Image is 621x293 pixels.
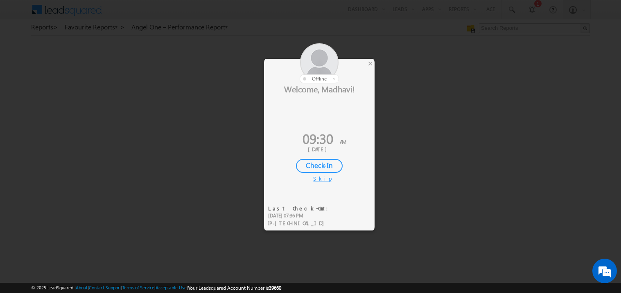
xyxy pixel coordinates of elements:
[264,83,375,94] div: Welcome, Madhavi!
[134,4,154,24] div: Minimize live chat window
[268,205,333,212] div: Last Check-Out:
[188,285,281,291] span: Your Leadsquared Account Number is
[312,76,327,82] span: offline
[111,230,149,241] em: Start Chat
[303,129,333,148] span: 09:30
[122,285,154,290] a: Terms of Service
[275,219,328,226] span: [TECHNICAL_ID]
[89,285,121,290] a: Contact Support
[14,43,34,54] img: d_60004797649_company_0_60004797649
[268,219,333,227] div: IP :
[76,285,88,290] a: About
[156,285,187,290] a: Acceptable Use
[313,175,325,182] div: Skip
[43,43,138,54] div: Chat with us now
[366,59,375,68] div: ×
[31,284,281,292] span: © 2025 LeadSquared | | | | |
[268,212,333,219] div: [DATE] 07:36 PM
[11,76,149,223] textarea: Type your message and hit 'Enter'
[340,138,346,145] span: AM
[296,159,343,173] div: Check-In
[269,285,281,291] span: 39660
[270,145,368,153] div: [DATE]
